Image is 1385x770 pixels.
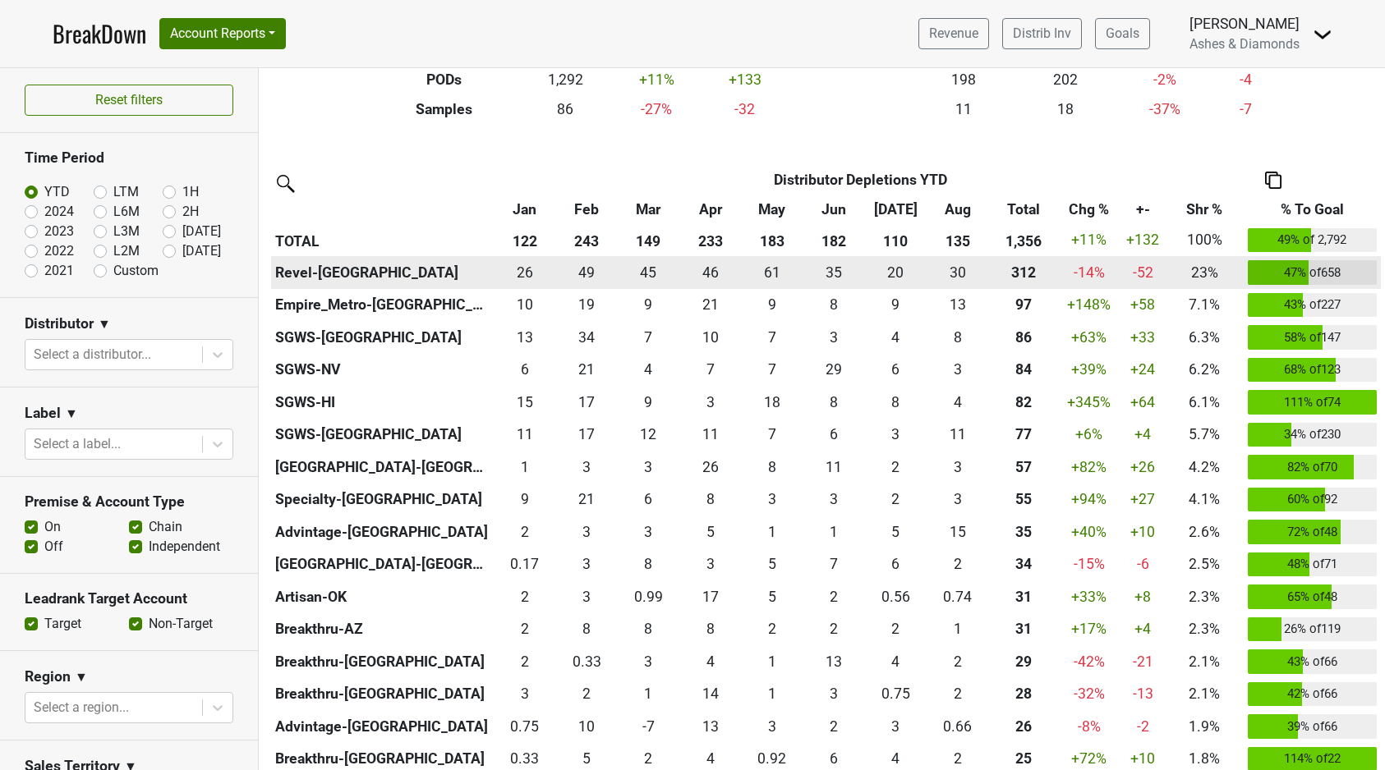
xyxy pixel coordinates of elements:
div: 3 [807,327,861,348]
td: 7.41 [803,548,865,581]
label: 2023 [44,222,74,241]
td: 35 [803,256,865,289]
div: 57 [992,456,1054,478]
td: 10.998 [679,419,741,451]
div: 3 [869,424,923,445]
div: 9 [622,294,676,315]
td: 7 [741,354,803,387]
div: 7 [683,359,738,380]
div: 97 [992,294,1054,315]
td: 17.75 [741,386,803,419]
div: 45 [622,262,676,283]
div: 7 [745,327,799,348]
span: ▼ [65,404,78,424]
th: 182 [803,224,865,257]
td: 3 [741,484,803,516]
td: 12.083 [618,419,679,451]
th: Distributor Depletions YTD [555,165,1165,195]
td: 6.748 [741,321,803,354]
td: 4.1% [1166,484,1244,516]
th: 57.416 [988,451,1058,484]
td: 7.5 [741,451,803,484]
label: [DATE] [182,241,221,261]
label: 1H [182,182,199,202]
div: 35 [992,521,1054,543]
td: -14 % [1058,256,1120,289]
div: 3 [683,392,738,413]
td: 29.25 [803,354,865,387]
div: 19 [559,294,614,315]
div: 21 [683,294,738,315]
td: 8.5 [865,289,927,322]
th: Feb: activate to sort column ascending [555,195,617,224]
div: 3 [807,488,861,510]
label: 2022 [44,241,74,261]
th: TOTAL [271,224,494,257]
td: 20.25 [865,256,927,289]
th: Jun: activate to sort column ascending [803,195,865,224]
div: 3 [559,521,614,543]
label: [DATE] [182,222,221,241]
td: +11 % [609,65,705,94]
div: +10 [1124,521,1162,543]
td: 11.167 [803,451,865,484]
th: Samples [366,94,522,124]
th: 122 [494,224,555,257]
div: 3 [745,488,799,510]
div: 6 [622,488,676,510]
th: Shr %: activate to sort column ascending [1166,195,1244,224]
label: On [44,517,61,537]
div: 18 [745,392,799,413]
td: 2.916 [679,386,741,419]
td: 26 [494,256,555,289]
span: Ashes & Diamonds [1189,36,1300,52]
div: 13 [931,294,985,315]
div: 34 [559,327,614,348]
td: 2.5% [1166,548,1244,581]
label: YTD [44,182,70,202]
div: 8 [931,327,985,348]
td: +148 % [1058,289,1120,322]
a: Revenue [918,18,989,49]
td: 34.156 [555,321,617,354]
label: Off [44,537,63,557]
td: +40 % [1058,516,1120,548]
div: 11 [498,424,552,445]
div: 46 [683,262,738,283]
label: 2H [182,202,199,222]
img: Dropdown Menu [1313,25,1332,44]
td: +63 % [1058,321,1120,354]
td: 2.665 [555,548,617,581]
th: Apr: activate to sort column ascending [679,195,741,224]
td: 29.5 [927,256,988,289]
div: 17 [559,424,614,445]
td: -27 % [609,94,705,124]
td: 5.582 [803,419,865,451]
td: 0.165 [494,548,555,581]
td: 6.1% [1166,386,1244,419]
div: 7 [745,424,799,445]
td: 1.42 [741,516,803,548]
div: +27 [1124,488,1162,510]
div: 4 [931,392,985,413]
td: 21.083 [555,354,617,387]
th: SGWS-NV [271,354,494,387]
td: -32 [705,94,786,124]
div: 8 [745,456,799,478]
label: Chain [149,517,182,537]
td: 6.083 [865,354,927,387]
th: 233 [679,224,741,257]
div: 3 [931,488,985,510]
td: 45.667 [679,256,741,289]
div: 11 [683,424,738,445]
th: Specialty-[GEOGRAPHIC_DATA] [271,484,494,516]
th: 1,356 [988,224,1058,257]
div: 3 [622,456,676,478]
td: 12.579 [494,321,555,354]
div: 3 [559,456,614,478]
td: 18 [1015,94,1117,124]
td: 14.583 [494,386,555,419]
th: 149 [618,224,679,257]
th: Aug: activate to sort column ascending [927,195,988,224]
label: L6M [113,202,140,222]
